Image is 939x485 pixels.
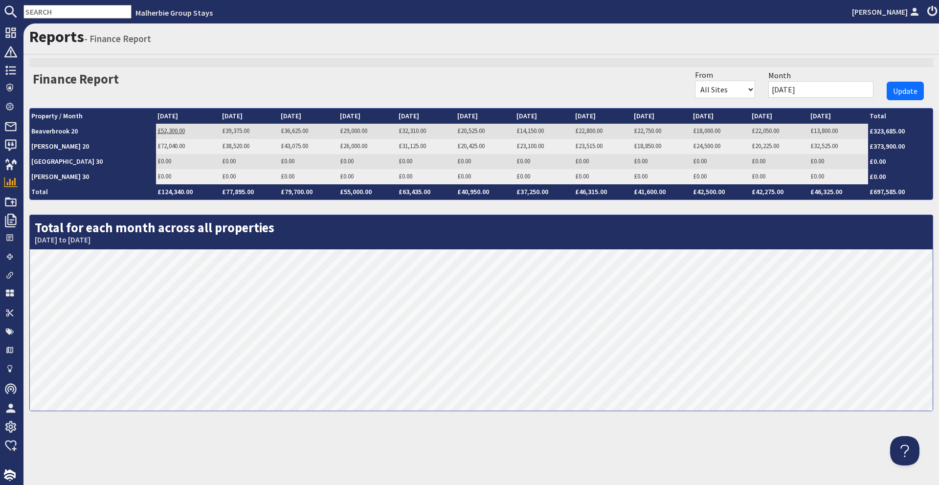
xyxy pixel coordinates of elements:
th: £77,895.00 [221,184,279,199]
th: [DATE] [750,109,809,124]
img: staytech_i_w-64f4e8e9ee0a9c174fd5317b4b171b261742d2d393467e5bdba4413f4f884c10.svg [4,469,16,481]
a: £38,520.00 [222,142,249,150]
a: Beaverbrook 20 [31,127,78,135]
label: Month [768,69,791,81]
a: £0.00 [399,172,412,180]
a: £39,375.00 [222,127,249,135]
th: £46,315.00 [574,184,632,199]
th: Property / Month [30,109,156,124]
a: £24,500.00 [693,142,720,150]
th: £42,500.00 [692,184,750,199]
a: £18,850.00 [634,142,661,150]
th: £40,950.00 [456,184,514,199]
a: £0.00 [752,157,765,165]
a: £0.00 [222,172,236,180]
a: £20,225.00 [752,142,779,150]
input: SEARCH [23,5,132,19]
a: £23,515.00 [575,142,603,150]
a: £0.00 [457,172,471,180]
th: [DATE] [397,109,456,124]
th: £42,275.00 [750,184,809,199]
label: From [695,69,713,81]
iframe: Toggle Customer Support [890,436,919,465]
a: £0.00 [281,157,294,165]
a: £0.00 [340,157,354,165]
a: £26,000.00 [340,142,367,150]
th: [DATE] [692,109,750,124]
small: - Finance Report [84,33,151,44]
a: £0.00 [157,157,171,165]
th: £697,585.00 [868,184,933,199]
a: Reports [29,27,84,46]
th: £0.00 [868,169,933,184]
a: £0.00 [634,157,648,165]
th: £79,700.00 [279,184,338,199]
a: [PERSON_NAME] 30 [31,172,89,181]
a: £32,525.00 [810,142,838,150]
th: [DATE] [456,109,514,124]
a: [PERSON_NAME] 20 [31,142,89,151]
th: £63,435.00 [397,184,456,199]
a: £32,310.00 [399,127,426,135]
a: £0.00 [752,172,765,180]
a: £0.00 [340,172,354,180]
h2: Total for each month across all properties [30,215,933,250]
th: £124,340.00 [156,184,221,199]
a: £0.00 [575,157,589,165]
th: Total [30,184,156,199]
th: [DATE] [156,109,221,124]
a: £23,100.00 [516,142,544,150]
th: £323,685.00 [868,124,933,139]
th: [DATE] [338,109,397,124]
th: £55,000.00 [338,184,397,199]
h2: Finance Report [33,67,119,87]
a: £0.00 [516,172,530,180]
a: [GEOGRAPHIC_DATA] 30 [31,157,103,166]
a: £0.00 [693,157,707,165]
th: [DATE] [809,109,868,124]
a: £0.00 [634,172,648,180]
small: [DATE] to [DATE] [35,235,928,244]
a: £22,050.00 [752,127,779,135]
th: Total [868,109,933,124]
a: £20,525.00 [457,127,485,135]
a: £20,425.00 [457,142,485,150]
th: [DATE] [574,109,632,124]
th: [DATE] [221,109,279,124]
button: Update [887,82,924,100]
th: [DATE] [632,109,691,124]
a: [PERSON_NAME] [852,6,921,18]
th: [DATE] [279,109,338,124]
a: £0.00 [457,157,471,165]
a: £22,800.00 [575,127,603,135]
th: [DATE] [515,109,574,124]
a: £14,150.00 [516,127,544,135]
a: £18,000.00 [693,127,720,135]
a: £0.00 [693,172,707,180]
input: Start Day [768,81,873,98]
a: £0.00 [575,172,589,180]
a: £0.00 [157,172,171,180]
a: £22,750.00 [634,127,661,135]
a: £13,800.00 [810,127,838,135]
th: £0.00 [868,154,933,169]
a: £36,625.00 [281,127,308,135]
a: £0.00 [516,157,530,165]
a: £29,000.00 [340,127,367,135]
a: £72,040.00 [157,142,185,150]
a: £0.00 [281,172,294,180]
a: £0.00 [399,157,412,165]
th: £37,250.00 [515,184,574,199]
a: Malherbie Group Stays [135,8,213,18]
a: £0.00 [810,157,824,165]
th: £41,600.00 [632,184,691,199]
span: Update [893,86,917,96]
a: £52,300.00 [157,127,185,135]
th: £46,325.00 [809,184,868,199]
th: £373,900.00 [868,139,933,154]
a: £43,075.00 [281,142,308,150]
a: £0.00 [810,172,824,180]
a: £31,125.00 [399,142,426,150]
a: £0.00 [222,157,236,165]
